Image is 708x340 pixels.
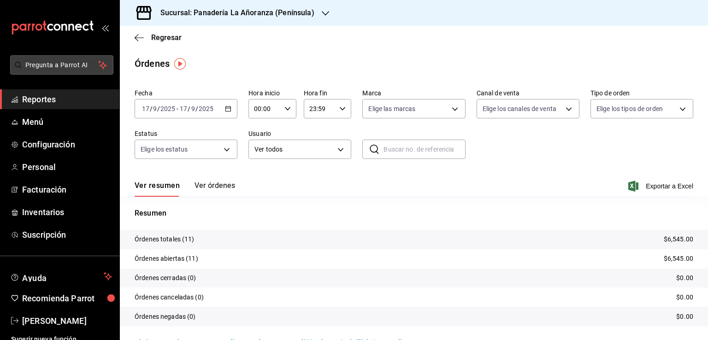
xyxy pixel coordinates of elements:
[174,58,186,70] img: Tooltip marker
[135,33,182,42] button: Regresar
[177,105,178,112] span: -
[135,234,195,244] p: Órdenes totales (11)
[22,292,112,305] span: Recomienda Parrot
[22,206,112,218] span: Inventarios
[630,181,693,192] button: Exportar a Excel
[362,90,465,96] label: Marca
[664,234,693,244] p: $6,545.00
[22,161,112,173] span: Personal
[22,315,112,327] span: [PERSON_NAME]
[135,181,180,197] button: Ver resumen
[188,105,190,112] span: /
[477,90,579,96] label: Canal de venta
[150,105,153,112] span: /
[157,105,160,112] span: /
[22,229,112,241] span: Suscripción
[590,90,693,96] label: Tipo de orden
[153,105,157,112] input: --
[483,104,556,113] span: Elige los canales de venta
[153,7,314,18] h3: Sucursal: Panadería La Añoranza (Península)
[664,254,693,264] p: $6,545.00
[135,208,693,219] p: Resumen
[6,67,113,76] a: Pregunta a Parrot AI
[135,293,204,302] p: Órdenes canceladas (0)
[135,57,170,70] div: Órdenes
[135,181,235,197] div: navigation tabs
[368,104,415,113] span: Elige las marcas
[676,273,693,283] p: $0.00
[101,24,109,31] button: open_drawer_menu
[135,273,196,283] p: Órdenes cerradas (0)
[304,90,352,96] label: Hora fin
[151,33,182,42] span: Regresar
[198,105,214,112] input: ----
[135,90,237,96] label: Fecha
[25,60,99,70] span: Pregunta a Parrot AI
[160,105,176,112] input: ----
[383,140,465,158] input: Buscar no. de referencia
[22,183,112,196] span: Facturación
[676,312,693,322] p: $0.00
[10,55,113,75] button: Pregunta a Parrot AI
[141,145,188,154] span: Elige los estatus
[195,181,235,197] button: Ver órdenes
[135,312,196,322] p: Órdenes negadas (0)
[596,104,663,113] span: Elige los tipos de orden
[248,90,296,96] label: Hora inicio
[22,138,112,151] span: Configuración
[676,293,693,302] p: $0.00
[22,271,100,282] span: Ayuda
[135,130,237,137] label: Estatus
[22,116,112,128] span: Menú
[135,254,198,264] p: Órdenes abiertas (11)
[142,105,150,112] input: --
[22,93,112,106] span: Reportes
[179,105,188,112] input: --
[254,145,334,154] span: Ver todos
[191,105,195,112] input: --
[195,105,198,112] span: /
[248,130,351,137] label: Usuario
